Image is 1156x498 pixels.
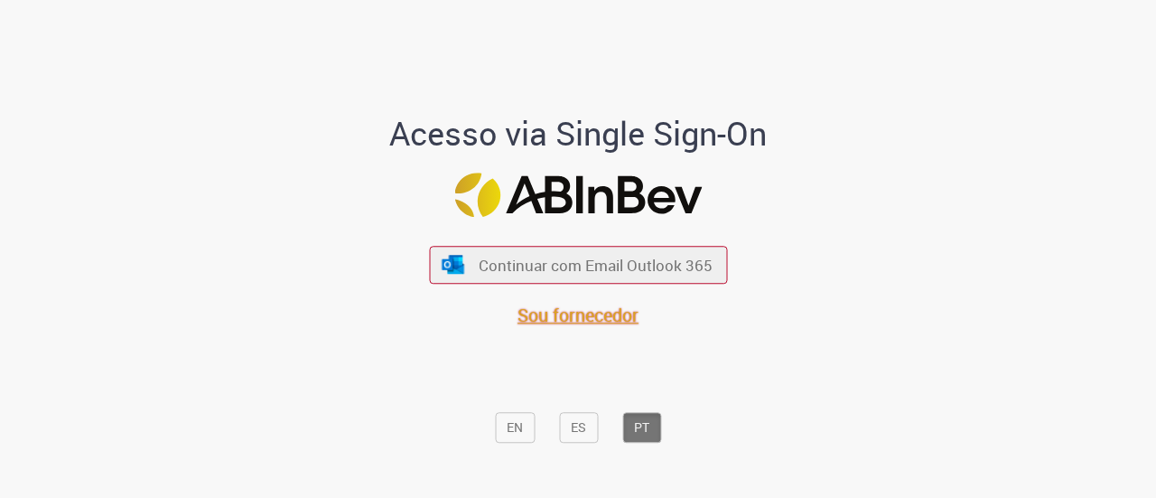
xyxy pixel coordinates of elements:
h1: Acesso via Single Sign-On [328,116,829,152]
button: ícone Azure/Microsoft 360 Continuar com Email Outlook 365 [429,247,727,284]
button: ES [559,412,598,443]
img: ícone Azure/Microsoft 360 [441,255,466,274]
span: Continuar com Email Outlook 365 [479,255,713,276]
button: PT [622,412,661,443]
button: EN [495,412,535,443]
a: Sou fornecedor [517,303,639,327]
img: Logo ABInBev [454,173,702,217]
